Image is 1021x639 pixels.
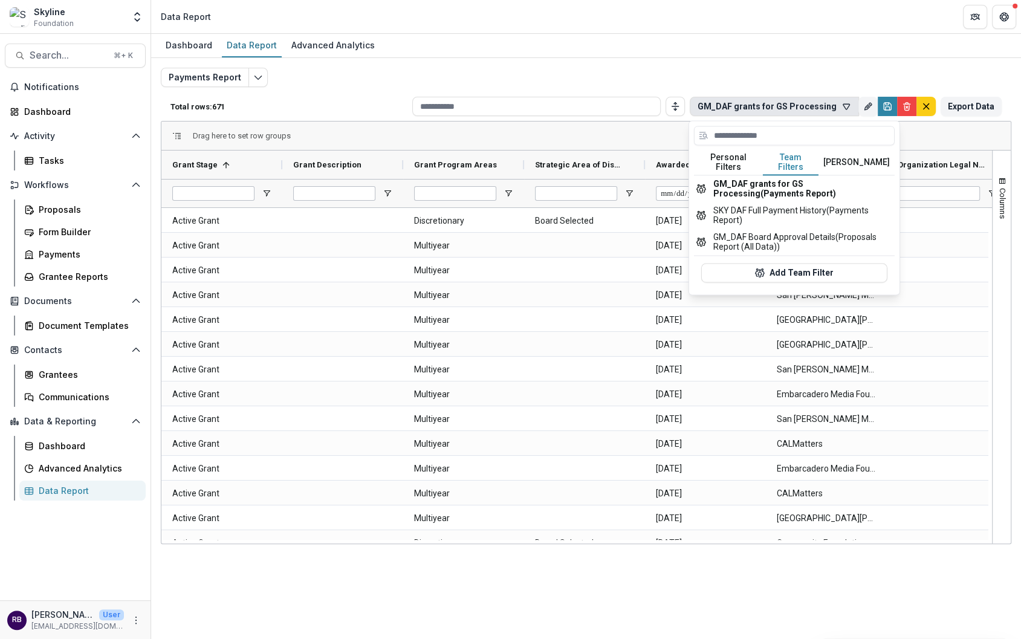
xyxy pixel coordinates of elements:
[656,357,755,382] span: [DATE]
[5,412,146,431] button: Open Data & Reporting
[5,126,146,146] button: Open Activity
[414,332,513,357] span: Multiyear
[172,283,271,308] span: Active Grant
[12,616,22,624] div: Rose Brookhouse
[31,621,124,632] p: [EMAIL_ADDRESS][DOMAIN_NAME]
[414,407,513,432] span: Multiyear
[535,209,634,233] span: Board Selected
[172,160,218,169] span: Grant Stage
[172,531,271,556] span: Active Grant
[161,36,217,54] div: Dashboard
[170,102,407,111] p: Total rows: 671
[172,506,271,531] span: Active Grant
[161,10,211,23] div: Data Report
[19,436,146,456] a: Dashboard
[777,382,876,407] span: Embarcadero Media Foundation
[987,189,997,198] button: Open Filter Menu
[172,258,271,283] span: Active Grant
[656,209,755,233] span: [DATE]
[248,68,268,87] button: Edit selected report
[19,458,146,478] a: Advanced Analytics
[5,44,146,68] button: Search...
[535,186,617,201] input: Strategic Area of Discretionary Filter Input
[777,531,876,556] span: Community Foundation of Southwest [US_STATE]
[19,244,146,264] a: Payments
[39,391,136,403] div: Communications
[39,368,136,381] div: Grantees
[656,407,755,432] span: [DATE]
[656,456,755,481] span: [DATE]
[898,186,980,201] input: Organization Legal Name (ORG_LEGAL_NAME) Filter Input
[535,531,634,556] span: Board Selected
[172,186,254,201] input: Grant Stage Filter Input
[694,229,895,255] button: GM_DAF Board Approval Details (Proposals Report (All Data))
[916,97,936,116] button: default
[624,189,634,198] button: Open Filter Menu
[414,481,513,506] span: Multiyear
[656,382,755,407] span: [DATE]
[777,481,876,506] span: CALMatters
[193,131,291,140] span: Drag here to set row groups
[39,319,136,332] div: Document Templates
[24,345,126,355] span: Contacts
[690,97,859,116] button: GM_DAF grants for GS Processing
[694,175,895,202] button: GM_DAF grants for GS Processing (Payments Report)
[287,36,380,54] div: Advanced Analytics
[694,150,763,175] button: Personal Filters
[34,5,74,18] div: Skyline
[24,82,141,92] span: Notifications
[414,233,513,258] span: Multiyear
[19,199,146,219] a: Proposals
[414,258,513,283] span: Multiyear
[898,160,987,169] span: Organization Legal Name (ORG_LEGAL_NAME)
[129,613,143,628] button: More
[763,150,818,175] button: Team Filters
[19,481,146,501] a: Data Report
[777,283,876,308] span: San [PERSON_NAME] Museum of Art Association
[293,160,361,169] span: Grant Description
[172,308,271,332] span: Active Grant
[414,456,513,481] span: Multiyear
[172,233,271,258] span: Active Grant
[99,609,124,620] p: User
[19,365,146,384] a: Grantees
[656,258,755,283] span: [DATE]
[39,484,136,497] div: Data Report
[5,340,146,360] button: Open Contacts
[504,189,513,198] button: Open Filter Menu
[10,7,29,27] img: Skyline
[5,291,146,311] button: Open Documents
[222,36,282,54] div: Data Report
[24,417,126,427] span: Data & Reporting
[878,97,897,116] button: Save
[156,8,216,25] nav: breadcrumb
[161,34,217,57] a: Dashboard
[656,233,755,258] span: [DATE]
[19,316,146,336] a: Document Templates
[172,407,271,432] span: Active Grant
[998,188,1007,219] span: Columns
[656,332,755,357] span: [DATE]
[19,387,146,407] a: Communications
[262,189,271,198] button: Open Filter Menu
[414,308,513,332] span: Multiyear
[222,34,282,57] a: Data Report
[656,160,710,169] span: Awarded Date
[24,180,126,190] span: Workflows
[414,160,497,169] span: Grant Program Areas
[414,432,513,456] span: Multiyear
[5,175,146,195] button: Open Workflows
[172,432,271,456] span: Active Grant
[414,531,513,556] span: Discretionary
[414,283,513,308] span: Multiyear
[19,151,146,170] a: Tasks
[161,68,249,87] button: Payments Report
[30,50,106,61] span: Search...
[19,222,146,242] a: Form Builder
[656,531,755,556] span: [DATE]
[777,407,876,432] span: San [PERSON_NAME] Museum of Art Association
[414,186,496,201] input: Grant Program Areas Filter Input
[656,283,755,308] span: [DATE]
[287,34,380,57] a: Advanced Analytics
[39,440,136,452] div: Dashboard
